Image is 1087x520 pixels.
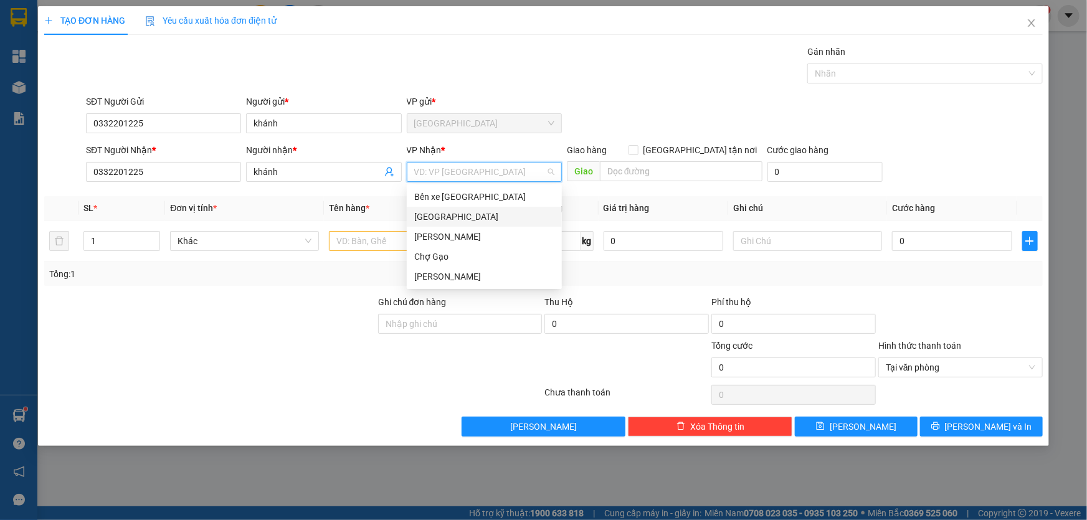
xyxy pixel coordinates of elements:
span: user-add [384,167,394,177]
span: Yêu cầu xuất hóa đơn điện tử [145,16,277,26]
button: printer[PERSON_NAME] và In [920,417,1043,437]
div: VP gửi [407,95,562,108]
input: Ghi Chú [733,231,882,251]
span: SL [83,203,93,213]
div: Tổng: 1 [49,267,420,281]
label: Cước giao hàng [767,145,829,155]
input: 0 [604,231,724,251]
span: kg [581,231,594,251]
span: [PERSON_NAME] và In [945,420,1032,433]
label: Hình thức thanh toán [878,341,961,351]
button: delete [49,231,69,251]
div: [GEOGRAPHIC_DATA] [414,210,554,224]
span: [GEOGRAPHIC_DATA] tận nơi [638,143,762,157]
div: Chợ Gạo [407,247,562,267]
input: Dọc đường [600,161,762,181]
span: TẠO ĐƠN HÀNG [44,16,125,26]
span: Xóa Thông tin [690,420,744,433]
th: Ghi chú [728,196,887,220]
div: Chợ Gạo [414,250,554,263]
button: [PERSON_NAME] [462,417,626,437]
span: Sài Gòn [414,114,554,133]
span: Giá trị hàng [604,203,650,213]
div: Bến xe Tiền Giang [407,187,562,207]
label: Ghi chú đơn hàng [378,297,447,307]
div: Nguyễn Văn Nguyễn [407,267,562,286]
div: Người nhận [246,143,401,157]
label: Gán nhãn [807,47,845,57]
span: printer [931,422,940,432]
span: save [816,422,825,432]
span: Tên hàng [329,203,369,213]
span: Tại văn phòng [886,358,1035,377]
span: Giao hàng [567,145,607,155]
span: plus [44,16,53,25]
span: close [1027,18,1037,28]
span: Thu Hộ [544,297,573,307]
button: save[PERSON_NAME] [795,417,918,437]
div: [PERSON_NAME] [414,230,554,243]
input: VD: Bàn, Ghế [329,231,478,251]
span: [PERSON_NAME] [830,420,896,433]
span: plus [1023,236,1037,246]
div: SĐT Người Gửi [86,95,241,108]
div: Bến xe [GEOGRAPHIC_DATA] [414,190,554,204]
span: Giao [567,161,600,181]
span: delete [676,422,685,432]
button: deleteXóa Thông tin [628,417,792,437]
button: Close [1014,6,1049,41]
span: [PERSON_NAME] [510,420,577,433]
div: SĐT Người Nhận [86,143,241,157]
div: Người gửi [246,95,401,108]
input: Ghi chú đơn hàng [378,314,543,334]
span: Đơn vị tính [170,203,217,213]
div: Sài Gòn [407,207,562,227]
span: VP Nhận [407,145,442,155]
span: Khác [178,232,311,250]
button: plus [1022,231,1038,251]
div: Phí thu hộ [711,295,876,314]
img: icon [145,16,155,26]
span: Tổng cước [711,341,752,351]
div: Cao Tốc [407,227,562,247]
input: Cước giao hàng [767,162,883,182]
div: Chưa thanh toán [544,385,711,407]
span: Cước hàng [892,203,935,213]
div: [PERSON_NAME] [414,270,554,283]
